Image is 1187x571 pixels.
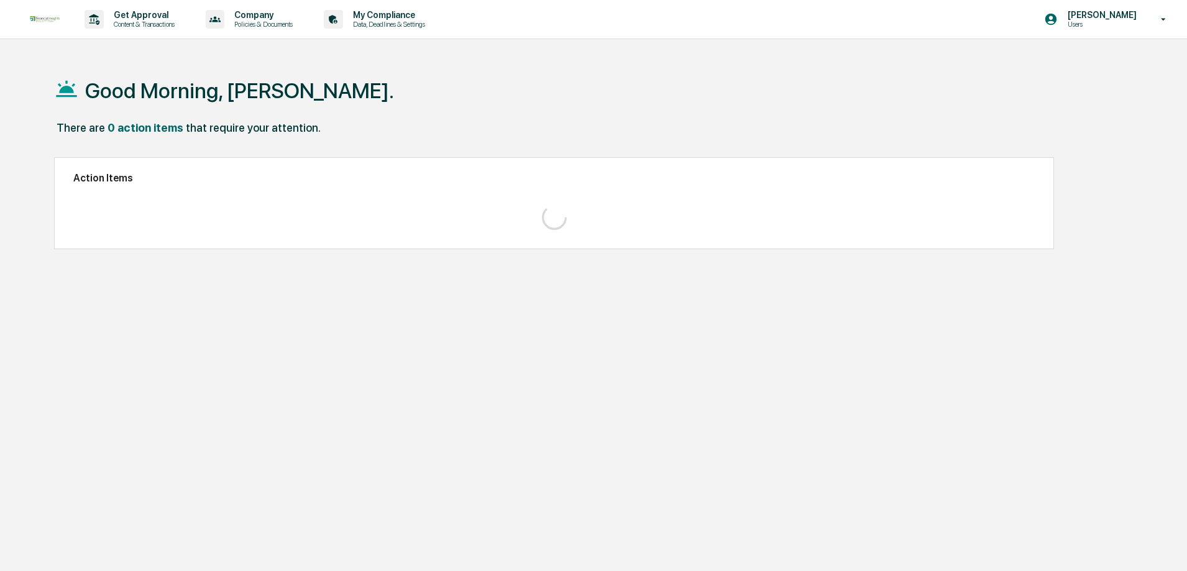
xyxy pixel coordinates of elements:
p: [PERSON_NAME] [1058,10,1143,20]
p: Get Approval [104,10,181,20]
div: that require your attention. [186,121,321,134]
div: 0 action items [108,121,183,134]
p: Policies & Documents [224,20,299,29]
p: Users [1058,20,1143,29]
p: Company [224,10,299,20]
p: Content & Transactions [104,20,181,29]
p: My Compliance [343,10,431,20]
h2: Action Items [73,172,1035,184]
div: There are [57,121,105,134]
p: Data, Deadlines & Settings [343,20,431,29]
h1: Good Morning, [PERSON_NAME]. [85,78,394,103]
img: logo [30,16,60,23]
